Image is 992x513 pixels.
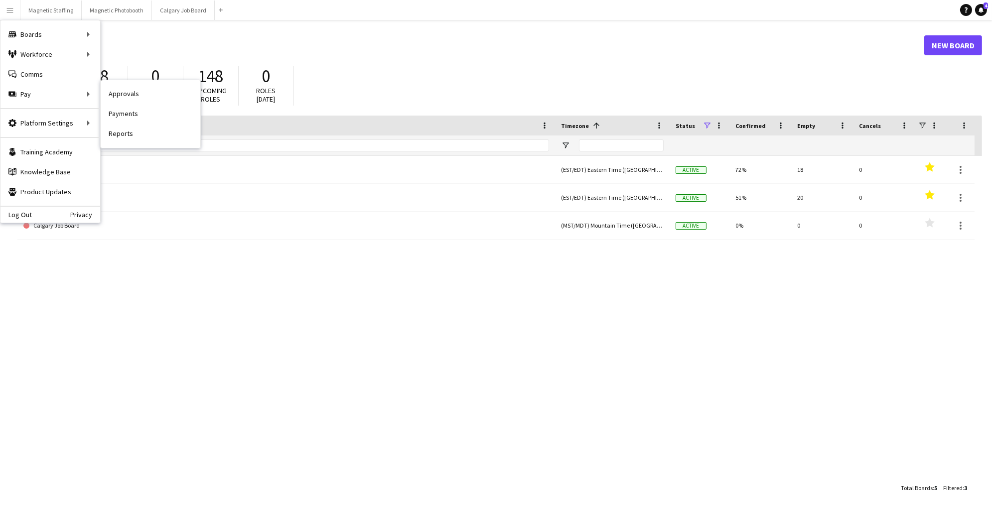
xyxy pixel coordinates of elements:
span: 0 [151,65,160,87]
span: Status [676,122,695,129]
div: Workforce [0,44,100,64]
a: Product Updates [0,182,100,202]
a: New Board [924,35,982,55]
button: Magnetic Staffing [20,0,82,20]
div: 0 [853,184,915,211]
a: Training Academy [0,142,100,162]
a: Reports [101,124,200,144]
span: Active [676,166,707,174]
div: Platform Settings [0,113,100,133]
span: Timezone [561,122,589,129]
a: Payments [101,104,200,124]
div: 0 [791,212,853,239]
a: Calgary Job Board [23,212,549,240]
a: Log Out [0,211,32,219]
button: Magnetic Photobooth [82,0,152,20]
div: 18 [791,156,853,183]
a: Magnetic Staffing [23,184,549,212]
span: Filtered [943,484,963,492]
span: Roles [DATE] [257,86,276,104]
span: Cancels [859,122,881,129]
span: Active [676,194,707,202]
span: Upcoming roles [195,86,227,104]
span: 4 [984,2,988,9]
div: 51% [729,184,791,211]
div: 0 [853,156,915,183]
div: (EST/EDT) Eastern Time ([GEOGRAPHIC_DATA] & [GEOGRAPHIC_DATA]) [555,184,670,211]
span: Total Boards [901,484,933,492]
a: Magnetic Photobooth [23,156,549,184]
div: Boards [0,24,100,44]
div: (EST/EDT) Eastern Time ([GEOGRAPHIC_DATA] & [GEOGRAPHIC_DATA]) [555,156,670,183]
div: Pay [0,84,100,104]
input: Board name Filter Input [41,139,549,151]
div: 0% [729,212,791,239]
span: 0 [262,65,271,87]
a: Privacy [70,211,100,219]
input: Timezone Filter Input [579,139,664,151]
button: Open Filter Menu [561,141,570,150]
div: (MST/MDT) Mountain Time ([GEOGRAPHIC_DATA] & [GEOGRAPHIC_DATA]) [555,212,670,239]
div: 20 [791,184,853,211]
a: Comms [0,64,100,84]
a: 4 [975,4,987,16]
div: 72% [729,156,791,183]
div: 0 [853,212,915,239]
span: 148 [198,65,224,87]
div: : [901,478,937,498]
a: Approvals [101,84,200,104]
span: 5 [934,484,937,492]
a: Knowledge Base [0,162,100,182]
span: 3 [964,484,967,492]
span: Active [676,222,707,230]
span: Confirmed [735,122,766,129]
span: Empty [797,122,815,129]
div: : [943,478,967,498]
button: Calgary Job Board [152,0,215,20]
h1: Boards [17,38,924,53]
